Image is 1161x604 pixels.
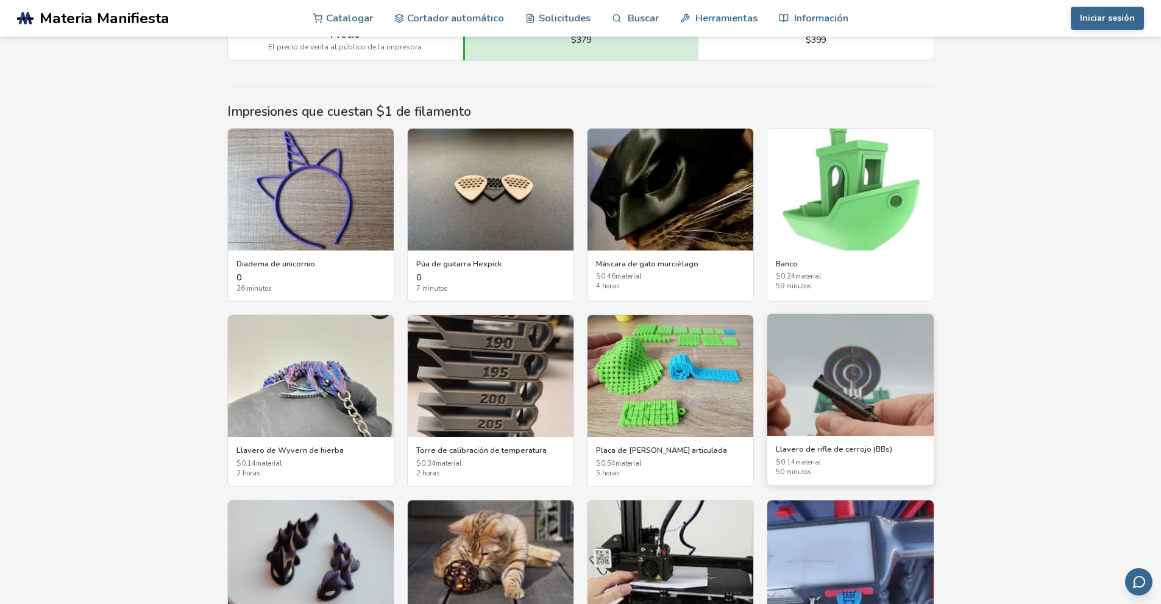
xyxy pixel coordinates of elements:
[407,314,574,487] a: Torre de calibración de temperaturaTorre de calibración de temperatura$0.34material2 horas
[407,128,574,302] a: Púa de guitarra HexpickPúa de guitarra Hexpick07 minutos
[236,284,271,293] font: 26 minutos
[408,315,573,437] img: Torre de calibración de temperatura
[227,314,394,487] a: Llavero de Wyvern de hierbaLlavero de Wyvern de hierba$0.14material2 horas
[767,128,934,302] a: BancoBanco$0,24material59 minutos
[416,445,547,455] font: Torre de calibración de temperatura
[601,459,616,468] font: 0,54
[326,11,373,25] font: Catalogar
[776,282,811,291] font: 59 minutos
[40,8,169,29] font: Materia Manifiesta
[227,128,394,302] a: Diadema de unicornioDiadema de unicornio026 minutos
[795,458,822,467] font: material
[776,458,781,467] font: $
[616,459,642,468] font: material
[596,282,619,291] font: 4 horas
[416,284,447,293] font: 7 minutos
[767,314,933,436] img: Llavero de rifle de cerrojo (BBs)
[227,103,471,120] font: Impresiones que cuestan $1 de filamento
[806,34,826,46] font: $399
[539,11,591,25] font: Solicitudes
[436,459,462,468] font: material
[236,445,344,455] font: Llavero de Wyvern de hierba
[228,129,394,250] img: Diadema de unicornio
[616,272,642,281] font: material
[776,444,892,454] font: Llavero de rifle de cerrojo (BBs)
[596,258,698,269] font: Máscara de gato murciélago
[416,469,439,478] font: 2 horas
[571,34,591,46] font: $379
[421,459,436,468] font: 0.34
[256,459,282,468] font: material
[776,467,811,477] font: 50 minutos
[588,315,753,437] img: Placa de cota de malla articulada
[1125,568,1152,595] button: Enviar comentarios por correo electrónico
[236,459,241,468] font: $
[795,272,822,281] font: material
[1071,7,1144,30] button: Iniciar sesión
[596,272,601,281] font: $
[695,11,758,25] font: Herramientas
[408,129,573,250] img: Púa de guitarra Hexpick
[587,314,754,487] a: Placa de cota de malla articuladaPlaca de [PERSON_NAME] articulada$0,54material5 horas
[596,445,727,455] font: Placa de [PERSON_NAME] articulada
[241,459,256,468] font: 0.14
[236,469,260,478] font: 2 horas
[776,258,798,269] font: Banco
[767,313,934,486] a: Llavero de rifle de cerrojo (BBs)Llavero de rifle de cerrojo (BBs)$0.14material50 minutos
[236,272,241,283] font: 0
[588,129,753,250] img: Máscara de gato murciélago
[236,258,315,269] font: Diadema de unicornio
[416,258,502,269] font: Púa de guitarra Hexpick
[407,11,504,25] font: Cortador automático
[781,458,795,467] font: 0.14
[416,272,421,283] font: 0
[268,42,422,52] font: El precio de venta al público de la impresora
[794,11,848,25] font: Información
[781,272,795,281] font: 0,24
[628,11,659,25] font: Buscar
[596,459,601,468] font: $
[601,272,616,281] font: 0.46
[587,128,754,302] a: Máscara de gato murciélagoMáscara de gato murciélago$0.46material4 horas
[596,469,619,478] font: 5 horas
[767,129,933,250] img: Banco
[228,315,394,437] img: Llavero de Wyvern de hierba
[1080,12,1135,24] font: Iniciar sesión
[416,459,421,468] font: $
[776,272,781,281] font: $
